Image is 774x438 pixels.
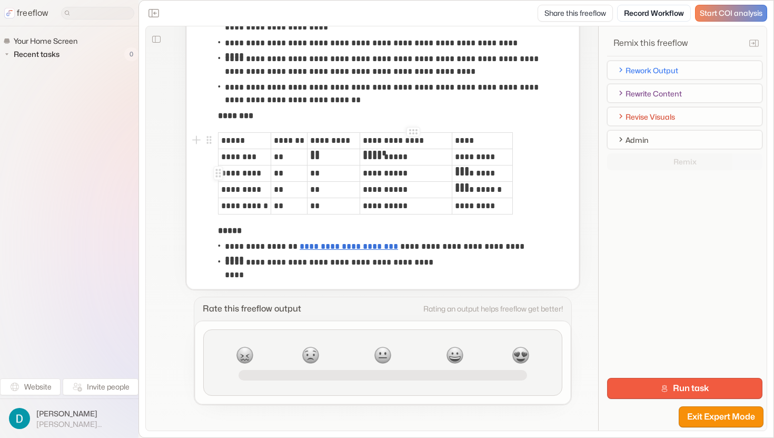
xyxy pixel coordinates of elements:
[607,37,688,50] p: Remix this freeflow
[423,304,563,314] p: Rating an output helps freeflow get better!
[234,345,255,366] img: Awful
[626,65,678,76] div: Rework Output
[607,84,762,103] button: Rewrite Content
[607,61,762,80] button: Rework Output
[190,134,203,147] button: Add block
[36,408,130,419] span: [PERSON_NAME]
[607,378,762,399] button: Run task
[4,7,48,20] a: freeflow
[607,153,762,170] button: Remix
[617,5,691,22] a: Record Workflow
[36,420,130,429] span: [PERSON_NAME][EMAIL_ADDRESS]
[6,405,132,432] button: [PERSON_NAME][PERSON_NAME][EMAIL_ADDRESS]
[626,111,675,122] div: Revise Visuals
[12,49,63,60] span: Recent tasks
[538,5,613,22] button: Share this freeflow
[679,406,763,427] button: Exit Expert Mode
[695,5,767,22] a: Start COI analysis
[372,345,393,366] img: Mediocre
[3,35,82,47] a: Your Home Screen
[626,134,649,145] div: Admin
[700,9,762,18] span: Start COI analysis
[203,134,215,147] button: Open block menu
[9,408,30,429] img: profile
[63,378,138,395] button: Invite people
[145,5,162,22] button: Close the sidebar
[203,304,419,314] p: Rate this freeflow output
[746,35,762,52] button: Close this sidebar
[626,88,682,99] div: Rewrite Content
[510,345,531,366] img: Great
[124,47,138,61] span: 0
[444,345,465,366] img: Good
[17,7,48,20] p: freeflow
[607,130,762,149] button: Admin
[3,48,64,61] button: Recent tasks
[300,345,321,366] img: Bad
[12,36,81,46] span: Your Home Screen
[607,107,762,126] button: Revise Visuals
